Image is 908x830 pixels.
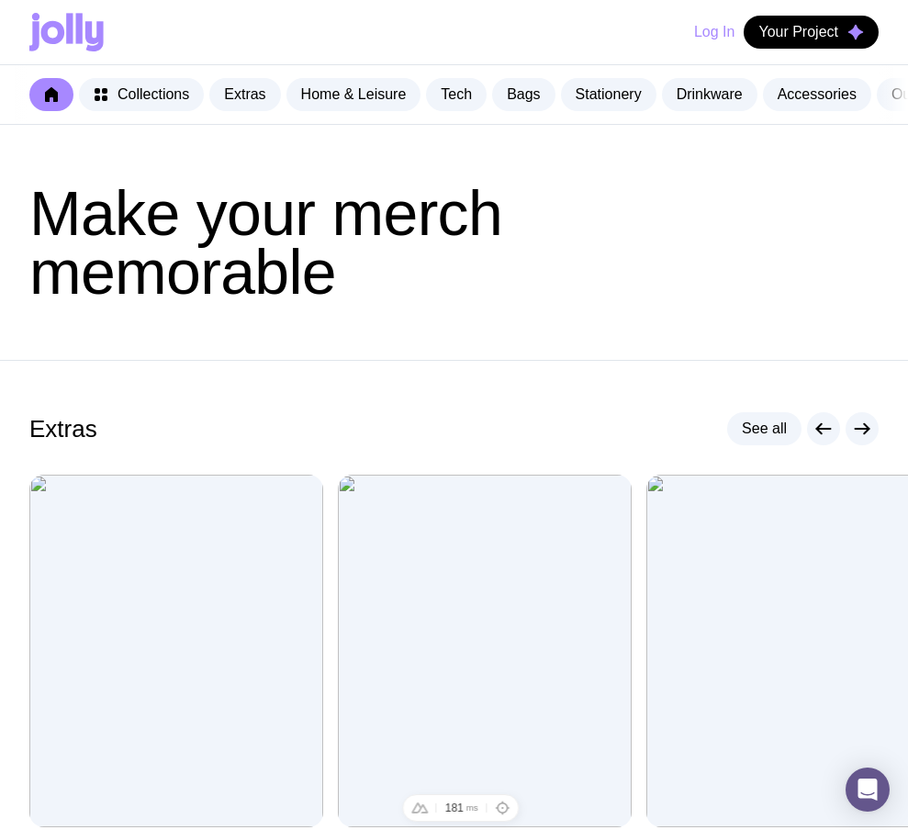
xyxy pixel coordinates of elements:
[846,768,890,812] div: Open Intercom Messenger
[744,16,879,49] button: Your Project
[727,412,802,445] a: See all
[763,78,871,111] a: Accessories
[79,78,204,111] a: Collections
[29,415,97,443] h2: Extras
[29,178,502,307] span: Make your merch memorable
[426,78,487,111] a: Tech
[286,78,421,111] a: Home & Leisure
[118,85,189,104] span: Collections
[209,78,280,111] a: Extras
[758,23,838,41] span: Your Project
[561,78,656,111] a: Stationery
[662,78,757,111] a: Drinkware
[694,16,734,49] button: Log In
[492,78,555,111] a: Bags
